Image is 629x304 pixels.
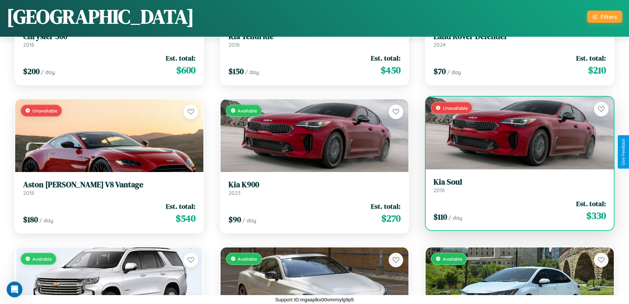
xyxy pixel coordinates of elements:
[228,180,401,190] h3: Kia K900
[23,180,195,196] a: Aston [PERSON_NAME] V8 Vantage2018
[32,108,57,113] span: Unavailable
[621,139,626,165] div: Give Feedback
[434,41,446,48] span: 2024
[443,105,468,111] span: Unavailable
[228,41,240,48] span: 2018
[588,64,606,77] span: $ 210
[32,256,52,262] span: Available
[228,190,240,196] span: 2023
[39,217,53,224] span: / day
[576,199,606,208] span: Est. total:
[7,3,194,30] h1: [GEOGRAPHIC_DATA]
[166,53,195,63] span: Est. total:
[381,212,401,225] span: $ 270
[275,295,354,304] p: Support ID: mgaaplkx00vmrmylg9p5
[448,214,462,221] span: / day
[228,32,401,48] a: Kia Telluride2018
[586,209,606,222] span: $ 330
[601,13,617,20] div: Filters
[23,214,38,225] span: $ 180
[228,214,241,225] span: $ 90
[176,212,195,225] span: $ 540
[381,64,401,77] span: $ 450
[166,201,195,211] span: Est. total:
[242,217,256,224] span: / day
[238,256,257,262] span: Available
[245,69,259,75] span: / day
[41,69,55,75] span: / day
[228,180,401,196] a: Kia K9002023
[576,53,606,63] span: Est. total:
[23,190,34,196] span: 2018
[176,64,195,77] span: $ 600
[23,180,195,190] h3: Aston [PERSON_NAME] V8 Vantage
[447,69,461,75] span: / day
[434,32,606,41] h3: Land Rover Defender
[23,32,195,41] h3: Chrysler 300
[228,66,244,77] span: $ 150
[238,108,257,113] span: Available
[23,32,195,48] a: Chrysler 3002018
[434,66,446,77] span: $ 70
[434,177,606,194] a: Kia Soul2018
[23,66,40,77] span: $ 200
[434,187,445,194] span: 2018
[434,211,447,222] span: $ 110
[434,32,606,48] a: Land Rover Defender2024
[228,32,401,41] h3: Kia Telluride
[371,53,401,63] span: Est. total:
[434,177,606,187] h3: Kia Soul
[23,41,34,48] span: 2018
[7,282,22,297] iframe: Intercom live chat
[371,201,401,211] span: Est. total:
[443,256,462,262] span: Available
[587,11,622,23] button: Filters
